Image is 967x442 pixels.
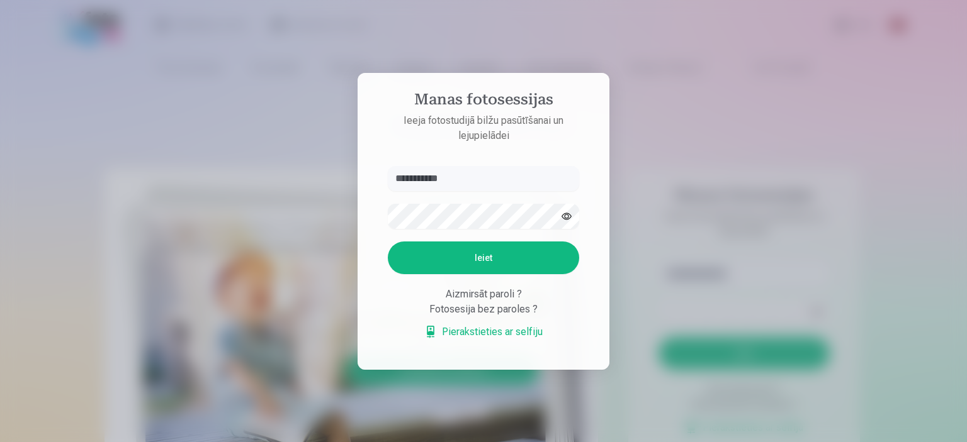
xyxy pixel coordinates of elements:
p: Ieeja fotostudijā bilžu pasūtīšanai un lejupielādei [375,113,592,143]
button: Ieiet [388,241,579,274]
h4: Manas fotosessijas [375,91,592,113]
a: Pierakstieties ar selfiju [424,324,543,340]
div: Aizmirsāt paroli ? [388,287,579,302]
div: Fotosesija bez paroles ? [388,302,579,317]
